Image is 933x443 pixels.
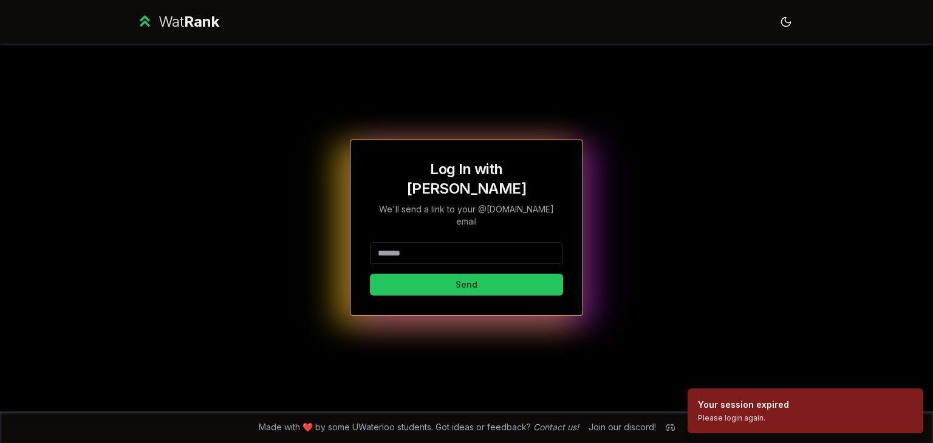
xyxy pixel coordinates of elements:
[370,274,563,296] button: Send
[370,160,563,198] h1: Log In with [PERSON_NAME]
[589,421,656,433] div: Join our discord!
[159,12,219,32] div: Wat
[259,421,579,433] span: Made with ❤️ by some UWaterloo students. Got ideas or feedback?
[136,12,219,32] a: WatRank
[533,422,579,432] a: Contact us!
[184,13,219,30] span: Rank
[370,203,563,228] p: We'll send a link to your @[DOMAIN_NAME] email
[698,413,789,423] div: Please login again.
[698,399,789,411] div: Your session expired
